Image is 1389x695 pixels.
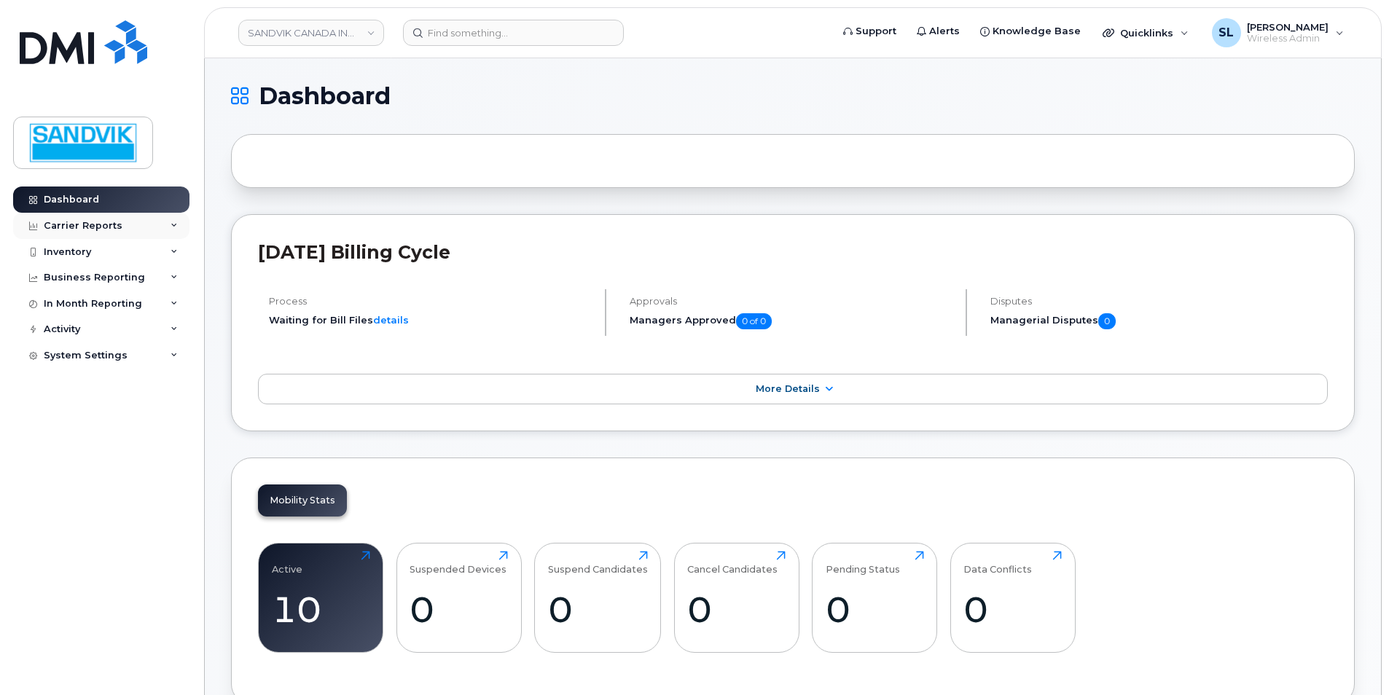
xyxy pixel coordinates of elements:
a: Pending Status0 [826,551,924,644]
div: 0 [826,588,924,631]
div: 0 [410,588,508,631]
h4: Approvals [630,296,953,307]
div: Cancel Candidates [687,551,778,575]
div: Suspend Candidates [548,551,648,575]
div: Pending Status [826,551,900,575]
li: Waiting for Bill Files [269,313,592,327]
div: Suspended Devices [410,551,506,575]
a: Suspend Candidates0 [548,551,648,644]
div: Data Conflicts [963,551,1032,575]
h5: Managers Approved [630,313,953,329]
h5: Managerial Disputes [990,313,1328,329]
div: 0 [963,588,1062,631]
div: Active [272,551,302,575]
div: 10 [272,588,370,631]
div: 0 [687,588,786,631]
span: 0 [1098,313,1116,329]
a: Suspended Devices0 [410,551,508,644]
div: 0 [548,588,648,631]
h4: Disputes [990,296,1328,307]
h2: [DATE] Billing Cycle [258,241,1328,263]
a: Data Conflicts0 [963,551,1062,644]
span: More Details [756,383,820,394]
a: Active10 [272,551,370,644]
a: Cancel Candidates0 [687,551,786,644]
a: details [373,314,409,326]
h4: Process [269,296,592,307]
span: 0 of 0 [736,313,772,329]
span: Dashboard [259,85,391,107]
